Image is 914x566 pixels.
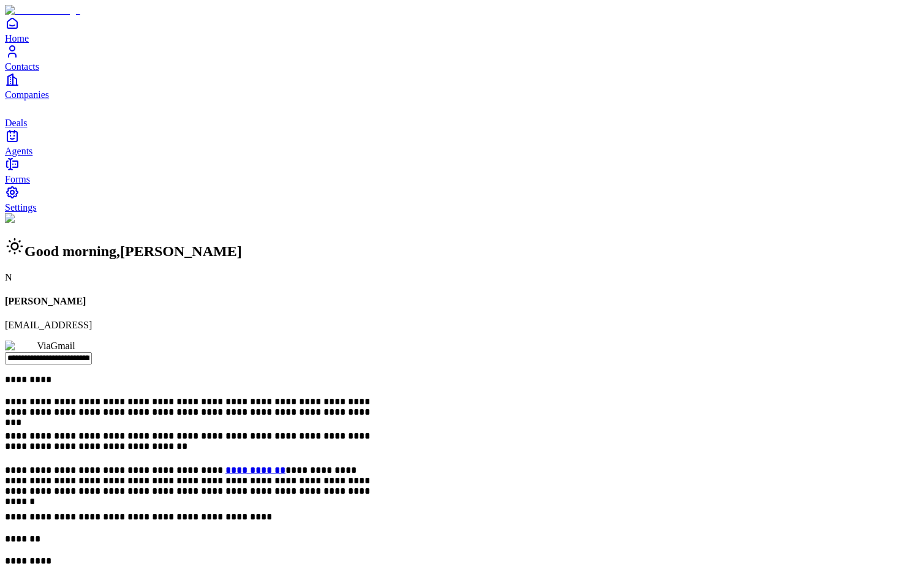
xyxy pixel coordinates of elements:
a: Settings [5,185,909,213]
div: N [5,272,909,283]
span: Companies [5,89,49,100]
a: deals [5,100,909,128]
img: Item Brain Logo [5,5,80,16]
span: Contacts [5,61,39,72]
span: Home [5,33,29,43]
span: Deals [5,118,27,128]
h4: [PERSON_NAME] [5,296,909,307]
a: Companies [5,72,909,100]
a: Agents [5,129,909,156]
a: Contacts [5,44,909,72]
span: Settings [5,202,37,213]
img: gmail [5,341,37,352]
a: Home [5,16,909,43]
img: Background [5,213,62,224]
span: Agents [5,146,32,156]
a: Forms [5,157,909,184]
span: Forms [5,174,30,184]
h2: Good morning , [PERSON_NAME] [5,236,909,260]
p: [EMAIL_ADDRESS] [5,320,909,331]
span: Via Gmail [37,341,75,351]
